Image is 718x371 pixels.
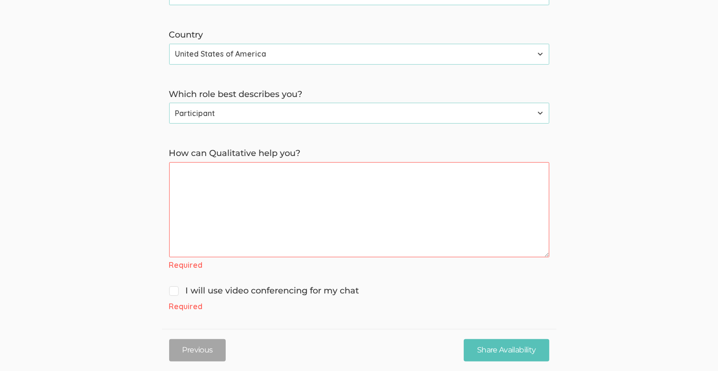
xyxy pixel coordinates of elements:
div: Required [169,301,549,312]
button: Previous [169,339,226,361]
label: How can Qualitative help you? [169,147,549,160]
input: Share Availability [464,339,549,361]
label: Country [169,29,549,41]
span: Required [169,260,549,271]
span: I will use video conferencing for my chat [169,285,359,297]
label: Which role best describes you? [169,88,549,101]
